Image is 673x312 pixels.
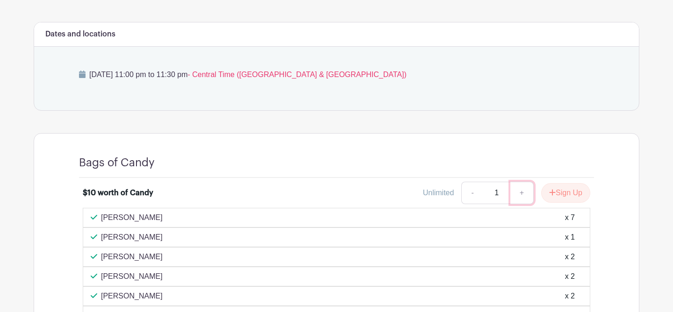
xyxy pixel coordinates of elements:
h6: Dates and locations [45,30,115,39]
h4: Bags of Candy [79,156,155,170]
div: x 1 [565,232,575,243]
div: $10 worth of Candy [83,187,153,199]
p: [PERSON_NAME] [101,212,163,223]
a: - [461,182,483,204]
div: x 2 [565,251,575,262]
div: Unlimited [423,187,454,199]
button: Sign Up [541,183,590,203]
span: - Central Time ([GEOGRAPHIC_DATA] & [GEOGRAPHIC_DATA]) [187,71,406,78]
p: [PERSON_NAME] [101,291,163,302]
a: + [510,182,534,204]
p: [DATE] 11:00 pm to 11:30 pm [79,69,594,80]
div: x 7 [565,212,575,223]
div: x 2 [565,291,575,302]
p: [PERSON_NAME] [101,251,163,262]
p: [PERSON_NAME] [101,232,163,243]
p: [PERSON_NAME] [101,271,163,282]
div: x 2 [565,271,575,282]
